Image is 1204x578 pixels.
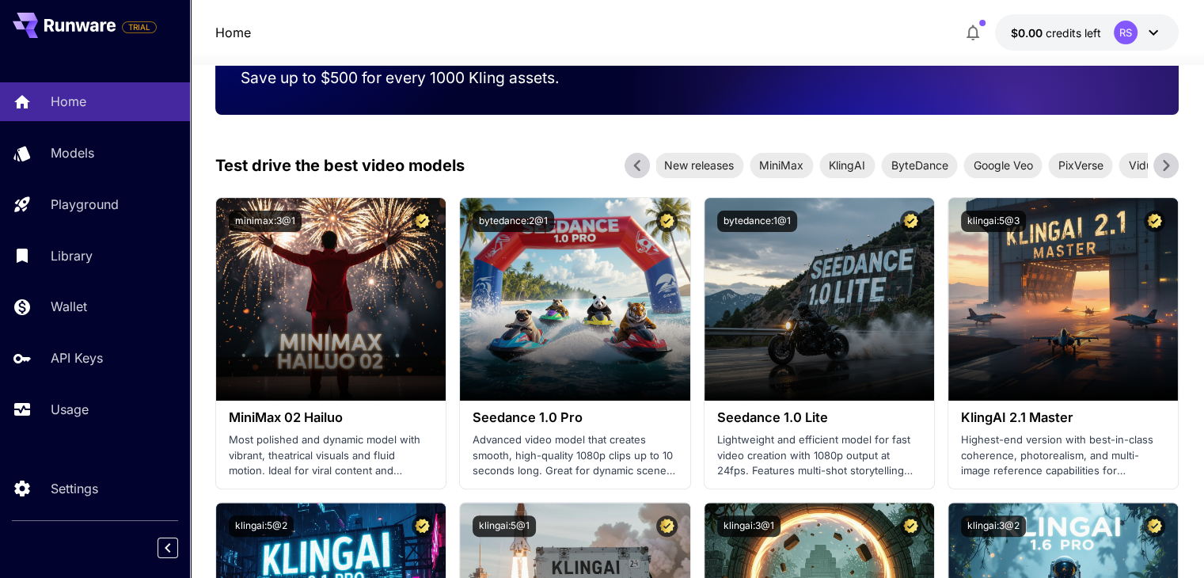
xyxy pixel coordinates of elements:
[1046,26,1101,40] span: credits left
[460,198,689,401] img: alt
[229,410,433,425] h3: MiniMax 02 Hailuo
[717,432,921,479] p: Lightweight and efficient model for fast video creation with 1080p output at 24fps. Features mult...
[216,198,446,401] img: alt
[717,211,797,232] button: bytedance:1@1
[963,157,1042,173] span: Google Veo
[51,246,93,265] p: Library
[1048,153,1112,178] div: PixVerse
[229,515,294,537] button: klingai:5@2
[961,211,1026,232] button: klingai:5@3
[881,153,957,178] div: ByteDance
[961,410,1165,425] h3: KlingAI 2.1 Master
[1011,25,1101,41] div: $0.00
[51,479,98,498] p: Settings
[473,515,536,537] button: klingai:5@1
[51,143,94,162] p: Models
[655,157,743,173] span: New releases
[819,153,875,178] div: KlingAI
[995,14,1179,51] button: $0.00RS
[473,211,554,232] button: bytedance:2@1
[655,153,743,178] div: New releases
[51,348,103,367] p: API Keys
[123,21,156,33] span: TRIAL
[473,410,677,425] h3: Seedance 1.0 Pro
[412,515,433,537] button: Certified Model – Vetted for best performance and includes a commercial license.
[1011,26,1046,40] span: $0.00
[656,211,678,232] button: Certified Model – Vetted for best performance and includes a commercial license.
[1119,157,1161,173] span: Vidu
[122,17,157,36] span: Add your payment card to enable full platform functionality.
[819,157,875,173] span: KlingAI
[229,211,302,232] button: minimax:3@1
[750,153,813,178] div: MiniMax
[656,515,678,537] button: Certified Model – Vetted for best performance and includes a commercial license.
[1144,515,1165,537] button: Certified Model – Vetted for best performance and includes a commercial license.
[1048,157,1112,173] span: PixVerse
[412,211,433,232] button: Certified Model – Vetted for best performance and includes a commercial license.
[881,157,957,173] span: ByteDance
[51,195,119,214] p: Playground
[900,211,921,232] button: Certified Model – Vetted for best performance and includes a commercial license.
[215,154,465,177] p: Test drive the best video models
[750,157,813,173] span: MiniMax
[963,153,1042,178] div: Google Veo
[215,23,251,42] nav: breadcrumb
[705,198,934,401] img: alt
[215,23,251,42] a: Home
[51,297,87,316] p: Wallet
[948,198,1178,401] img: alt
[717,515,781,537] button: klingai:3@1
[961,515,1026,537] button: klingai:3@2
[717,410,921,425] h3: Seedance 1.0 Lite
[51,92,86,111] p: Home
[1119,153,1161,178] div: Vidu
[241,67,610,89] p: Save up to $500 for every 1000 Kling assets.
[1114,21,1138,44] div: RS
[900,515,921,537] button: Certified Model – Vetted for best performance and includes a commercial license.
[51,400,89,419] p: Usage
[158,538,178,558] button: Collapse sidebar
[473,432,677,479] p: Advanced video model that creates smooth, high-quality 1080p clips up to 10 seconds long. Great f...
[1144,211,1165,232] button: Certified Model – Vetted for best performance and includes a commercial license.
[229,432,433,479] p: Most polished and dynamic model with vibrant, theatrical visuals and fluid motion. Ideal for vira...
[169,534,190,562] div: Collapse sidebar
[961,432,1165,479] p: Highest-end version with best-in-class coherence, photorealism, and multi-image reference capabil...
